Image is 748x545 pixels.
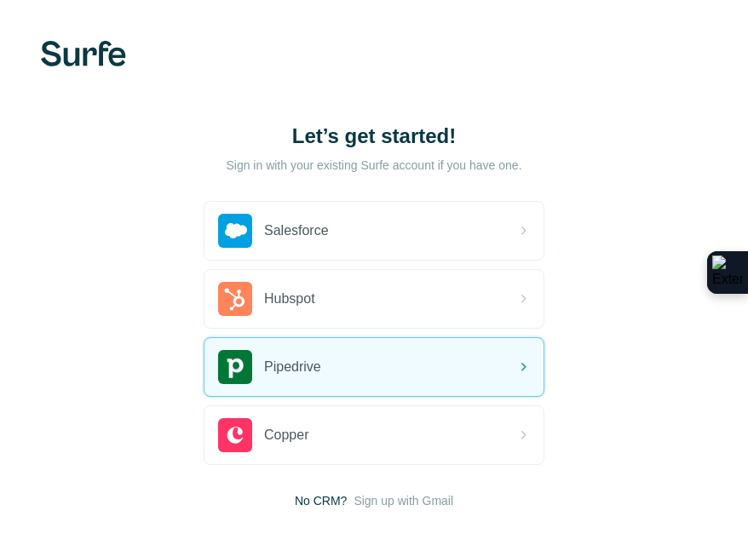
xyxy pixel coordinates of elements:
[712,255,743,290] img: Extension Icon
[218,214,252,248] img: salesforce's logo
[264,425,308,445] span: Copper
[264,221,329,241] span: Salesforce
[218,418,252,452] img: copper's logo
[354,492,453,509] button: Sign up with Gmail
[204,123,544,150] h1: Let’s get started!
[264,289,315,309] span: Hubspot
[226,157,521,174] p: Sign in with your existing Surfe account if you have one.
[41,41,126,66] img: Surfe's logo
[295,492,347,509] span: No CRM?
[218,350,252,384] img: pipedrive's logo
[218,282,252,316] img: hubspot's logo
[264,357,321,377] span: Pipedrive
